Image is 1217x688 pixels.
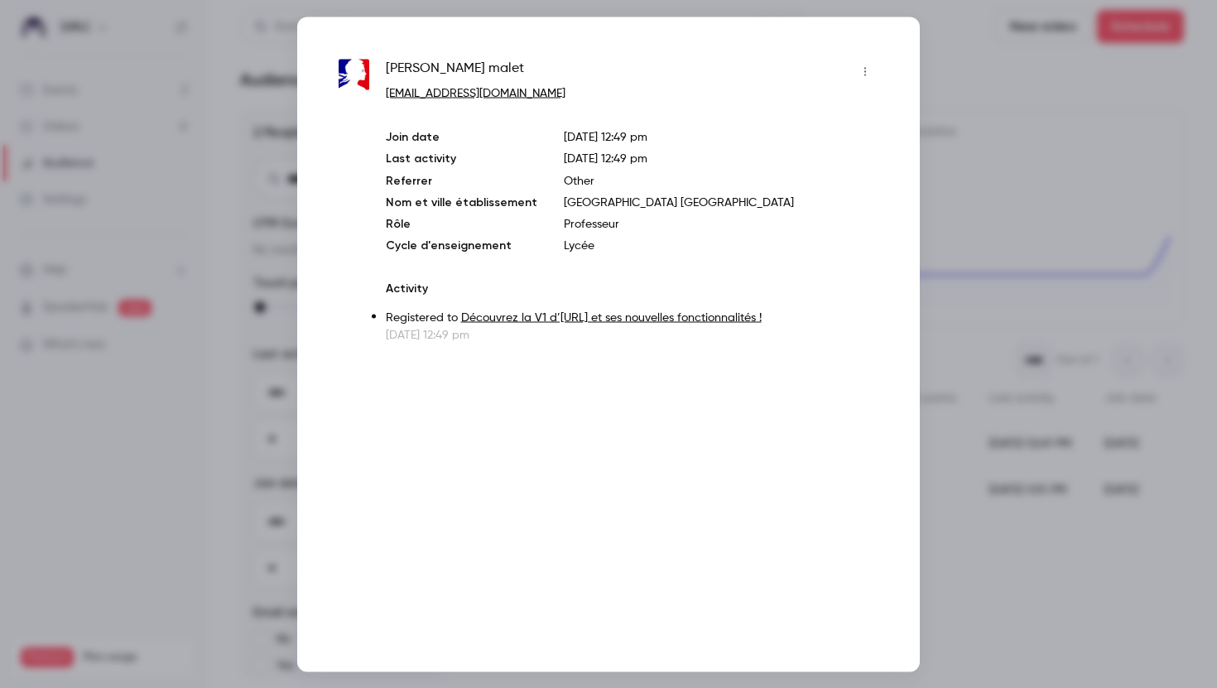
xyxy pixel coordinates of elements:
p: Other [564,172,878,189]
p: Cycle d'enseignement [386,237,537,253]
p: Join date [386,128,537,145]
p: Last activity [386,150,537,167]
span: [PERSON_NAME] malet [386,58,524,84]
p: Registered to [386,309,878,326]
a: Découvrez la V1 d’[URL] et ses nouvelles fonctionnalités ! [461,311,762,323]
p: Lycée [564,237,878,253]
p: Activity [386,280,878,296]
p: [DATE] 12:49 pm [386,326,878,343]
img: ac-lille.fr [339,60,369,90]
a: [EMAIL_ADDRESS][DOMAIN_NAME] [386,87,565,99]
span: [DATE] 12:49 pm [564,152,647,164]
p: Nom et ville établissement [386,194,537,210]
p: [DATE] 12:49 pm [564,128,878,145]
p: [GEOGRAPHIC_DATA] [GEOGRAPHIC_DATA] [564,194,878,210]
p: Professeur [564,215,878,232]
p: Rôle [386,215,537,232]
p: Referrer [386,172,537,189]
